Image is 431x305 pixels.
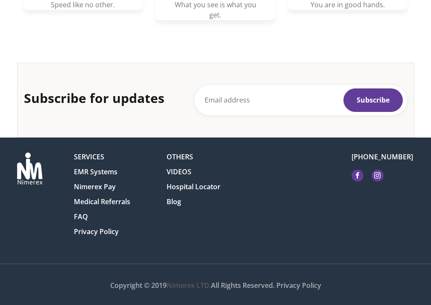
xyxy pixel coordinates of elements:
[74,227,119,236] a: Privacy Policy
[167,281,211,290] a: Nimerex LTD.
[199,88,403,112] input: Email address
[167,197,181,206] a: Blog
[74,212,88,221] a: FAQ
[352,152,413,161] a: [PHONE_NUMBER]
[24,90,173,106] h2: Subscribe for updates
[74,182,116,191] a: Nimerex Pay
[167,182,220,191] a: Hospital Locator
[74,167,117,176] a: EMR Systems
[167,152,246,161] strong: OTHERS
[74,197,130,206] a: Medical Referrals
[74,152,153,161] strong: SERVICES
[167,167,191,176] a: VIDEOS
[343,88,403,112] button: Subscribe
[17,152,43,185] img: img description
